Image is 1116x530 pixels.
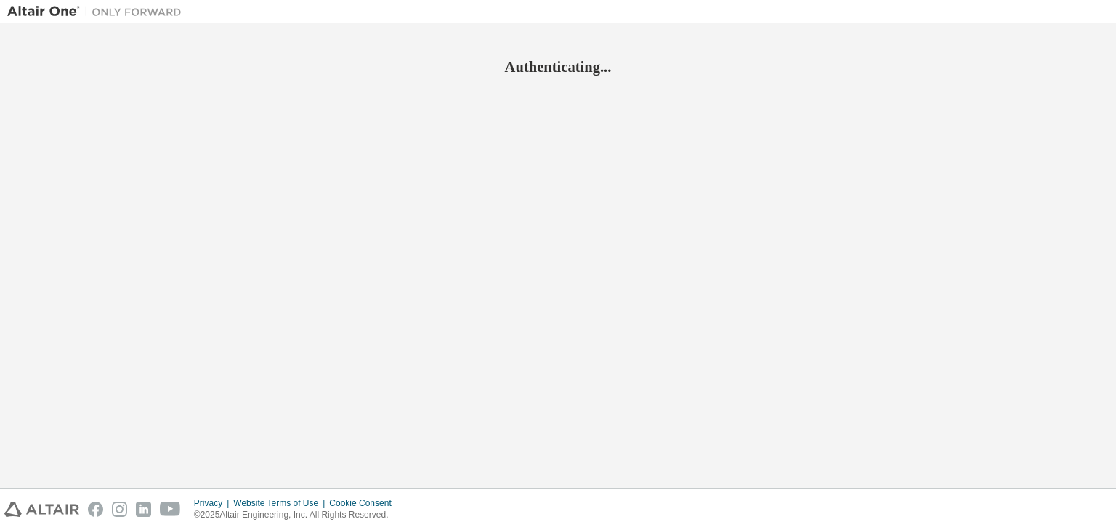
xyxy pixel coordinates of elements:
[233,497,329,509] div: Website Terms of Use
[7,4,189,19] img: Altair One
[160,502,181,517] img: youtube.svg
[112,502,127,517] img: instagram.svg
[194,497,233,509] div: Privacy
[4,502,79,517] img: altair_logo.svg
[329,497,400,509] div: Cookie Consent
[194,509,400,521] p: © 2025 Altair Engineering, Inc. All Rights Reserved.
[136,502,151,517] img: linkedin.svg
[88,502,103,517] img: facebook.svg
[7,57,1109,76] h2: Authenticating...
